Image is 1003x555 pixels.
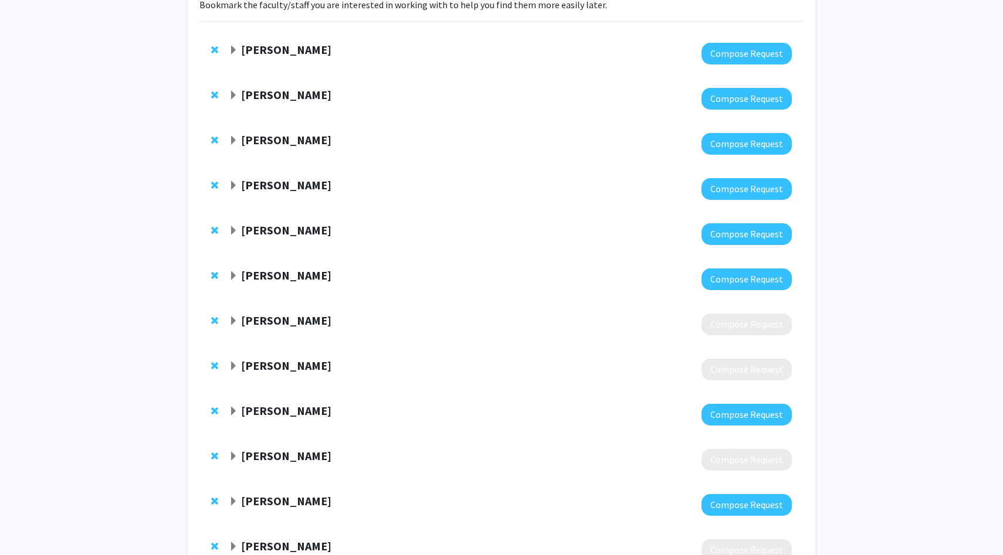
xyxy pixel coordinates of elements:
strong: [PERSON_NAME] [241,42,331,57]
button: Compose Request to Lauren Jansson [702,494,792,516]
span: Remove Jeffrey Tornheim from bookmarks [211,226,218,235]
span: Remove Neil Goldenberg from bookmarks [211,361,218,370]
span: Remove Rachel Cane from bookmarks [211,181,218,190]
span: Expand Aniket Sidhaye Bookmark [229,407,238,416]
span: Remove Leticia Ryan from bookmarks [211,135,218,145]
span: Remove Aniket Sidhaye from bookmarks [211,406,218,416]
span: Expand Bob Dudas Bookmark [229,452,238,461]
span: Remove Mary Wroblewski from bookmarks [211,542,218,551]
strong: [PERSON_NAME] [241,178,331,192]
strong: [PERSON_NAME] [241,448,331,463]
button: Compose Request to Bob Dudas [702,449,792,471]
strong: [PERSON_NAME] [241,268,331,282]
span: Expand Neil Goldenberg Bookmark [229,362,238,371]
span: Expand Jeffrey Tornheim Bookmark [229,226,238,236]
span: Expand Lydia Pecker Bookmark [229,316,238,326]
span: Expand Joann Bodurtha Bookmark [229,271,238,281]
span: Expand Mary Wroblewski Bookmark [229,542,238,551]
strong: [PERSON_NAME] [241,223,331,237]
button: Compose Request to Jeffrey Tornheim [702,223,792,245]
span: Remove Joann Bodurtha from bookmarks [211,271,218,280]
button: Compose Request to Joann Bodurtha [702,268,792,290]
strong: [PERSON_NAME] [241,358,331,373]
strong: [PERSON_NAME] [241,87,331,102]
strong: [PERSON_NAME] [241,539,331,553]
span: Remove Lauren Jansson from bookmarks [211,496,218,506]
span: Expand Jennifer Anders Bookmark [229,46,238,55]
button: Compose Request to Aniket Sidhaye [702,404,792,425]
button: Compose Request to Lydia Pecker [702,314,792,335]
span: Expand Rachel Cane Bookmark [229,181,238,190]
span: Remove Lydia Pecker from bookmarks [211,316,218,325]
button: Compose Request to Rachel Cane [702,178,792,200]
button: Compose Request to Jennifer Anders [702,43,792,64]
span: Remove Bob Dudas from bookmarks [211,451,218,461]
button: Compose Request to Leticia Ryan [702,133,792,155]
span: Expand Lauren Jansson Bookmark [229,497,238,506]
span: Remove Jennifer Anders from bookmarks [211,45,218,55]
strong: [PERSON_NAME] [241,313,331,328]
span: Remove Brandon Smith from bookmarks [211,90,218,100]
strong: [PERSON_NAME] [241,132,331,147]
strong: [PERSON_NAME] [241,403,331,418]
span: Expand Brandon Smith Bookmark [229,91,238,100]
span: Expand Leticia Ryan Bookmark [229,136,238,145]
strong: [PERSON_NAME] [241,493,331,508]
button: Compose Request to Neil Goldenberg [702,359,792,380]
button: Compose Request to Brandon Smith [702,88,792,110]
